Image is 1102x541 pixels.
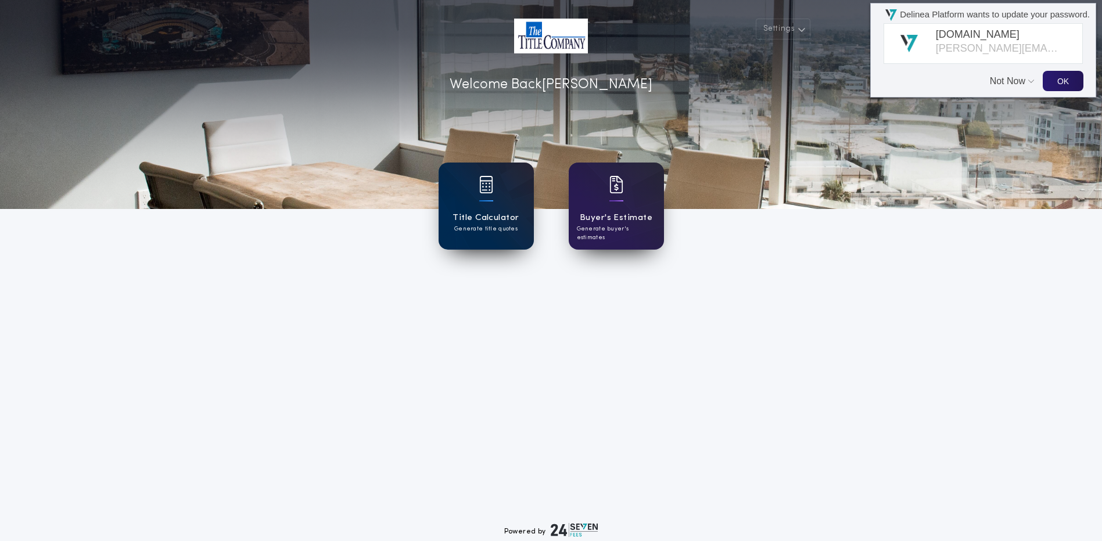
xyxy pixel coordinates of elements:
p: Generate title quotes [454,225,518,233]
h1: Buyer's Estimate [580,211,652,225]
button: Settings [756,19,810,39]
p: Welcome Back [PERSON_NAME] [450,74,652,95]
div: Powered by [504,523,598,537]
img: card icon [479,176,493,193]
p: Generate buyer's estimates [577,225,656,242]
h1: Title Calculator [453,211,519,225]
img: account-logo [514,19,588,53]
a: card iconBuyer's EstimateGenerate buyer's estimates [569,163,664,250]
img: card icon [609,176,623,193]
a: card iconTitle CalculatorGenerate title quotes [439,163,534,250]
img: logo [551,523,598,537]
